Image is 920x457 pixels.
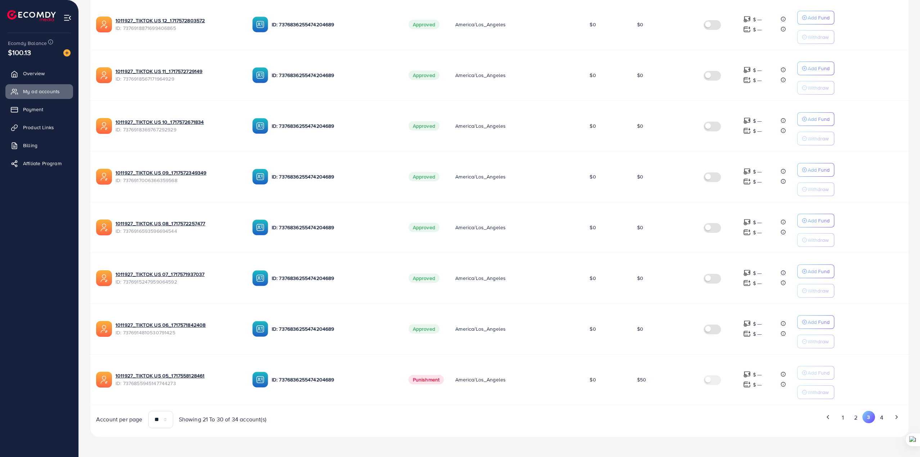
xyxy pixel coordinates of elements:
img: top-up amount [743,320,751,327]
div: <span class='underline'>1011927_TIKTOK US 09_1717572349349</span></br>7376917006366359568 [116,169,241,184]
button: Add Fund [797,214,834,227]
span: Payment [23,106,43,113]
img: ic-ads-acc.e4c84228.svg [96,118,112,134]
img: ic-ads-acc.e4c84228.svg [96,169,112,185]
button: Go to next page [890,411,903,423]
span: America/Los_Angeles [455,173,506,180]
img: ic-ads-acc.e4c84228.svg [96,372,112,388]
span: $0 [590,325,596,332]
a: Billing [5,138,73,153]
span: $0 [637,224,643,231]
img: ic-ads-acc.e4c84228.svg [96,270,112,286]
span: $0 [590,275,596,282]
span: Approved [409,20,439,29]
p: Add Fund [808,318,830,326]
p: Add Fund [808,115,830,123]
p: Add Fund [808,368,830,377]
span: My ad accounts [23,88,60,95]
span: Showing 21 To 30 of 34 account(s) [179,415,266,424]
a: 1011927_TIKTOK US 07_1717571937037 [116,271,241,278]
a: 1011927_TIKTOK US 12_1717572803572 [116,17,241,24]
span: Approved [409,223,439,232]
span: Approved [409,273,439,283]
span: $0 [637,72,643,79]
img: ic-ads-acc.e4c84228.svg [96,17,112,32]
button: Add Fund [797,112,834,126]
button: Add Fund [797,62,834,75]
p: Add Fund [808,267,830,276]
div: <span class='underline'>1011927_TIKTOK US 10_1717572671834</span></br>7376918369767292929 [116,118,241,133]
img: ic-ads-acc.e4c84228.svg [96,321,112,337]
p: ID: 7376836255474204689 [272,375,397,384]
img: top-up amount [743,269,751,277]
img: ic-ba-acc.ded83a64.svg [252,220,268,235]
div: <span class='underline'>1011927_TIKTOK US 11_1717572729149</span></br>7376918567171964929 [116,68,241,82]
p: Add Fund [808,64,830,73]
span: $0 [590,224,596,231]
img: top-up amount [743,66,751,74]
img: top-up amount [743,178,751,185]
img: top-up amount [743,371,751,378]
span: Overview [23,70,45,77]
span: $0 [637,173,643,180]
a: Payment [5,102,73,117]
p: ID: 7376836255474204689 [272,223,397,232]
img: top-up amount [743,168,751,175]
p: $ --- [753,269,762,277]
span: ID: 7376918567171964929 [116,75,241,82]
p: Withdraw [808,337,829,346]
p: $ --- [753,380,762,389]
div: <span class='underline'>1011927_TIKTOK US 07_1717571937037</span></br>7376915247959064592 [116,271,241,285]
img: top-up amount [743,279,751,287]
img: ic-ba-acc.ded83a64.svg [252,372,268,388]
span: $0 [590,21,596,28]
p: ID: 7376836255474204689 [272,274,397,282]
span: Affiliate Program [23,160,62,167]
p: Withdraw [808,236,829,244]
button: Add Fund [797,163,834,177]
a: 1011927_TIKTOK US 10_1717572671834 [116,118,241,126]
a: Product Links [5,120,73,135]
span: Punishment [409,375,444,384]
img: top-up amount [743,127,751,135]
button: Withdraw [797,132,834,145]
p: $ --- [753,228,762,237]
span: Approved [409,121,439,131]
span: $0 [590,173,596,180]
img: ic-ba-acc.ded83a64.svg [252,17,268,32]
p: $ --- [753,279,762,288]
p: Withdraw [808,33,829,41]
a: 1011927_TIKTOK US 06_1717571842408 [116,321,241,329]
img: logo [7,10,56,21]
button: Withdraw [797,385,834,399]
span: Approved [409,172,439,181]
button: Go to page 4 [875,411,888,424]
p: $ --- [753,76,762,85]
p: ID: 7376836255474204689 [272,71,397,80]
a: Affiliate Program [5,156,73,171]
span: $50 [637,376,646,383]
div: <span class='underline'>1011927_TIKTOK US 12_1717572803572</span></br>7376918871699406865 [116,17,241,32]
p: ID: 7376836255474204689 [272,20,397,29]
span: America/Los_Angeles [455,224,506,231]
span: America/Los_Angeles [455,275,506,282]
a: 1011927_TIKTOK US 08_1717572257477 [116,220,241,227]
div: <span class='underline'>1011927_TIKTOK US 06_1717571842408</span></br>7376914810530791425 [116,321,241,336]
div: <span class='underline'>1011927_TIKTOK US 05_1717558128461</span></br>7376855945147744273 [116,372,241,387]
button: Add Fund [797,315,834,329]
span: ID: 7376916593596694544 [116,227,241,235]
span: Approved [409,71,439,80]
img: top-up amount [743,381,751,388]
p: ID: 7376836255474204689 [272,172,397,181]
img: ic-ba-acc.ded83a64.svg [252,118,268,134]
p: $ --- [753,320,762,328]
button: Add Fund [797,11,834,24]
span: America/Los_Angeles [455,122,506,130]
span: $0 [637,325,643,332]
p: Add Fund [808,216,830,225]
img: top-up amount [743,76,751,84]
span: ID: 7376918871699406865 [116,24,241,32]
button: Go to page 3 [862,411,875,423]
p: Withdraw [808,185,829,194]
